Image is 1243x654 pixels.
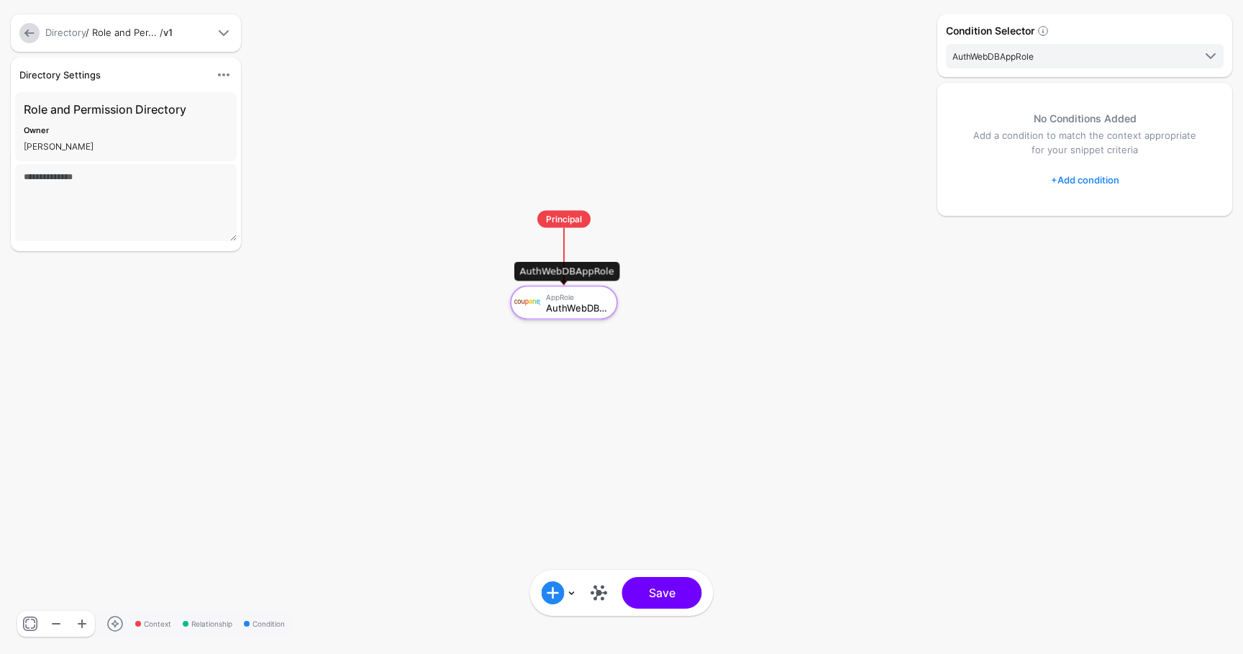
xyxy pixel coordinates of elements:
strong: v1 [163,27,173,38]
div: Directory Settings [14,68,209,82]
h3: Role and Permission Directory [24,101,228,118]
div: / Role and Per... / [42,26,212,40]
div: AppRole [546,292,608,301]
app-identifier: [PERSON_NAME] [24,141,94,152]
strong: Condition Selector [946,24,1034,37]
img: svg+xml;base64,PHN2ZyBpZD0iTG9nbyIgeG1sbnM9Imh0dHA6Ly93d3cudzMub3JnLzIwMDAvc3ZnIiB3aWR0aD0iMTIxLj... [514,290,540,316]
strong: Owner [24,125,49,135]
div: AuthWebDBAppRole [546,302,608,312]
button: Save [622,577,702,609]
span: Relationship [183,619,232,630]
span: Context [135,619,171,630]
div: AuthWebDBAppRole [514,261,620,281]
span: AuthWebDBAppRole [952,51,1034,62]
a: Add condition [1051,168,1119,191]
span: Condition [244,619,285,630]
h5: No Conditions Added [966,112,1203,126]
a: Directory [45,27,86,38]
p: Add a condition to match the context appropriate for your snippet criteria [966,129,1203,158]
span: Principal [537,211,591,228]
span: + [1051,174,1057,186]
